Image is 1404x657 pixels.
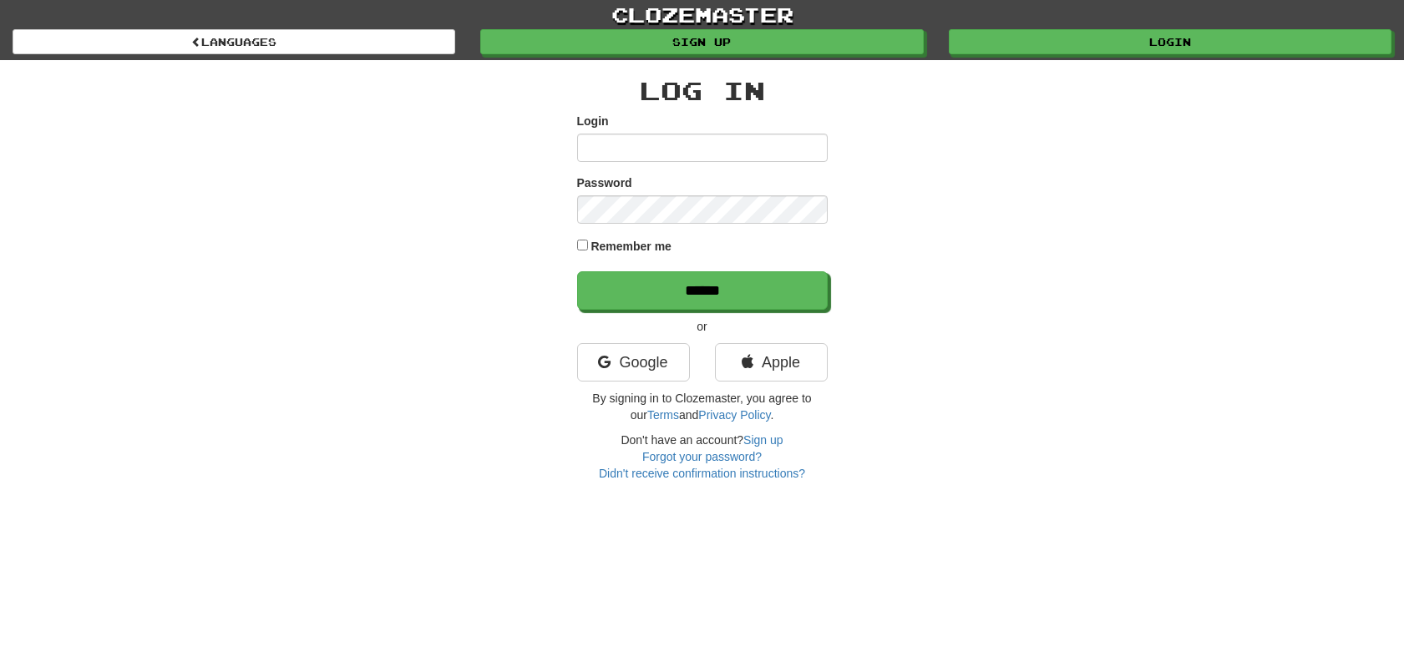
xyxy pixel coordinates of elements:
a: Forgot your password? [642,450,762,463]
p: or [577,318,828,335]
a: Apple [715,343,828,382]
a: Login [949,29,1391,54]
a: Google [577,343,690,382]
a: Didn't receive confirmation instructions? [599,467,805,480]
a: Privacy Policy [698,408,770,422]
label: Password [577,174,632,191]
label: Remember me [590,238,672,255]
a: Languages [13,29,455,54]
label: Login [577,113,609,129]
div: Don't have an account? [577,432,828,482]
a: Terms [647,408,679,422]
p: By signing in to Clozemaster, you agree to our and . [577,390,828,423]
a: Sign up [743,433,783,447]
h2: Log In [577,77,828,104]
a: Sign up [480,29,923,54]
